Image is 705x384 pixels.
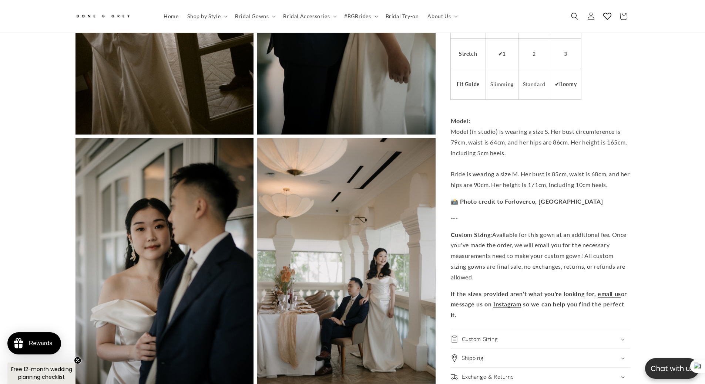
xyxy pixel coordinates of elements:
[490,80,514,89] p: Slimming
[451,330,630,349] summary: Custom Sizing
[235,13,269,20] span: Bridal Gowns
[518,69,550,99] td: Standard
[503,51,506,57] b: 1
[451,349,630,367] summary: Shipping
[451,39,486,69] th: Stretch
[427,13,451,20] span: About Us
[451,105,630,190] p: Model (in studio) is wearing a size S. Her bust circumference is 79cm, waist is 64cm, and her hip...
[381,9,423,24] a: Bridal Try-on
[462,336,498,343] h2: Custom Sizing
[231,9,279,24] summary: Bridal Gowns
[645,358,699,379] button: Open chatbox
[283,13,330,20] span: Bridal Accessories
[457,81,480,88] strong: Fit Guide
[523,49,545,58] p: 2
[183,9,231,24] summary: Shop by Style
[340,9,381,24] summary: #BGBrides
[344,13,371,20] span: #BGBrides
[423,9,461,24] summary: About Us
[11,366,72,381] span: Free 12-month wedding planning checklist
[451,290,627,319] b: If the sizes provided aren't what you're looking for, or message us on so we can help you find th...
[451,118,471,125] strong: Model:
[159,9,183,24] a: Home
[29,340,52,347] div: Rewards
[75,10,131,23] img: Bone and Grey Bridal
[451,231,492,238] strong: Custom Sizing:
[550,39,581,69] td: 3
[555,81,560,88] strong: ✔
[645,363,699,374] p: Chat with us
[49,42,82,48] a: Write a review
[462,373,514,381] h2: Exchange & Returns
[7,363,75,384] div: Free 12-month wedding planning checklistClose teaser
[462,354,484,362] h2: Shipping
[506,11,555,24] button: Write a review
[559,81,577,88] b: Roomy
[187,13,221,20] span: Shop by Style
[451,230,630,283] p: Available for this gown at an additional fee. Once you've made the order, we will email you for t...
[498,51,503,57] strong: ✔
[451,213,630,224] p: ---
[164,13,178,20] span: Home
[386,13,419,20] span: Bridal Try-on
[279,9,340,24] summary: Bridal Accessories
[493,301,521,308] a: Instagram
[451,198,603,205] b: 📸 Photo credit to Forloverco, [GEOGRAPHIC_DATA]
[74,357,81,364] button: Close teaser
[72,7,152,25] a: Bone and Grey Bridal
[567,8,583,24] summary: Search
[598,290,621,297] a: email us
